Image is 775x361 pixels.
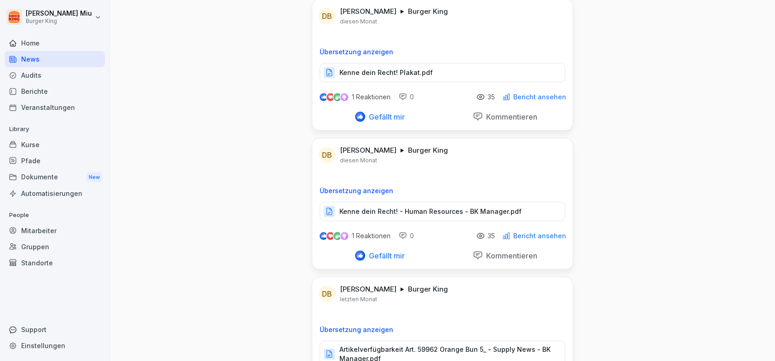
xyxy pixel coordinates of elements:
[5,83,105,99] a: Berichte
[5,223,105,239] a: Mitarbeiter
[319,286,335,302] div: DB
[5,185,105,201] a: Automatisierungen
[340,157,377,164] p: diesen Monat
[5,122,105,137] p: Library
[5,137,105,153] a: Kurse
[320,232,327,240] img: like
[333,93,341,101] img: celebrate
[5,153,105,169] a: Pfade
[340,232,348,240] img: inspiring
[5,255,105,271] a: Standorte
[26,18,92,24] p: Burger King
[320,93,327,101] img: like
[513,232,566,240] p: Bericht ansehen
[5,67,105,83] a: Audits
[399,231,414,241] div: 0
[327,94,334,101] img: love
[339,207,522,216] p: Kenne dein Recht! - Human Resources - BK Manager.pdf
[5,169,105,186] div: Dokumente
[340,285,396,294] p: [PERSON_NAME]
[320,71,565,80] a: Kenne dein Recht! Plakat.pdf
[5,99,105,115] a: Veranstaltungen
[320,210,565,219] a: Kenne dein Recht! - Human Resources - BK Manager.pdf
[5,51,105,67] a: News
[340,93,348,101] img: inspiring
[365,251,405,260] p: Gefällt mir
[513,93,566,101] p: Bericht ansehen
[488,232,495,240] p: 35
[339,68,433,77] p: Kenne dein Recht! Plakat.pdf
[26,10,92,17] p: [PERSON_NAME] Miu
[5,338,105,354] a: Einstellungen
[408,146,448,155] p: Burger King
[399,92,414,102] div: 0
[352,93,390,101] p: 1 Reaktionen
[408,285,448,294] p: Burger King
[5,321,105,338] div: Support
[483,112,538,121] p: Kommentieren
[340,146,396,155] p: [PERSON_NAME]
[320,326,565,333] p: Übersetzung anzeigen
[327,233,334,240] img: love
[320,187,565,195] p: Übersetzung anzeigen
[5,169,105,186] a: DokumenteNew
[333,232,341,240] img: celebrate
[365,112,405,121] p: Gefällt mir
[319,8,335,24] div: DB
[319,147,335,163] div: DB
[5,35,105,51] a: Home
[483,251,538,260] p: Kommentieren
[340,18,377,25] p: diesen Monat
[86,172,102,183] div: New
[340,296,377,303] p: letzten Monat
[340,7,396,16] p: [PERSON_NAME]
[408,7,448,16] p: Burger King
[352,232,390,240] p: 1 Reaktionen
[5,208,105,223] p: People
[320,48,565,56] p: Übersetzung anzeigen
[488,93,495,101] p: 35
[5,239,105,255] a: Gruppen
